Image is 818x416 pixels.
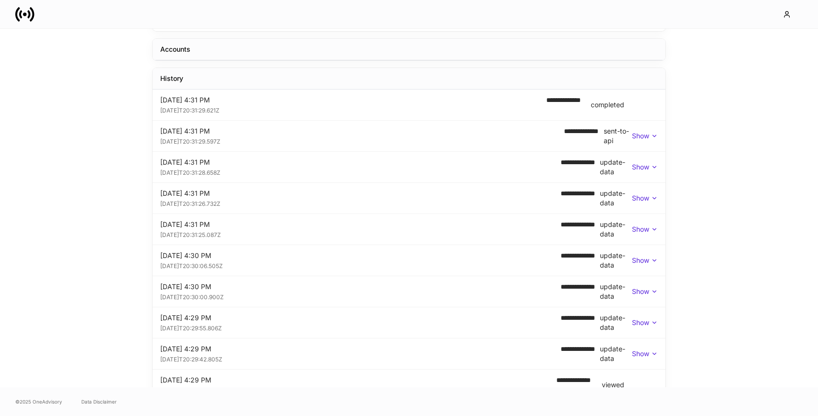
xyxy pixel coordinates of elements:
[160,251,561,260] div: [DATE] 4:30 PM
[160,45,190,54] div: Accounts
[160,198,561,208] div: [DATE]T20:31:26.732Z
[160,375,549,385] div: [DATE] 4:29 PM
[160,292,561,301] div: [DATE]T20:30:00.900Z
[160,167,561,177] div: [DATE]T20:31:28.658Z
[632,256,649,265] p: Show
[15,398,62,405] span: © 2025 OneAdvisory
[600,251,632,270] div: update-data
[604,126,632,146] div: sent-to-api
[160,323,561,332] div: [DATE]T20:29:55.806Z
[602,380,624,390] div: viewed
[153,338,665,369] div: [DATE] 4:29 PM[DATE]T20:29:42.805Z**** **** ****update-dataShow
[600,157,632,177] div: update-data
[632,287,649,296] p: Show
[153,183,665,214] div: [DATE] 4:31 PM[DATE]T20:31:26.732Z**** **** ****update-dataShow
[632,162,649,172] p: Show
[153,152,665,182] div: [DATE] 4:31 PM[DATE]T20:31:28.658Z**** **** ****update-dataShow
[632,225,649,234] p: Show
[160,282,561,292] div: [DATE] 4:30 PM
[160,189,561,198] div: [DATE] 4:31 PM
[160,74,183,83] div: History
[632,131,649,141] p: Show
[160,229,561,239] div: [DATE]T20:31:25.087Z
[153,307,665,338] div: [DATE] 4:29 PM[DATE]T20:29:55.806Z**** **** ****update-dataShow
[160,157,561,167] div: [DATE] 4:31 PM
[600,344,632,363] div: update-data
[153,121,665,151] div: [DATE] 4:31 PM[DATE]T20:31:29.597Z**** **** ****sent-to-apiShow
[632,349,649,359] p: Show
[160,385,549,394] div: [DATE]T20:29:40.988Z
[600,220,632,239] div: update-data
[160,260,561,270] div: [DATE]T20:30:06.505Z
[81,398,117,405] a: Data Disclaimer
[160,220,561,229] div: [DATE] 4:31 PM
[600,313,632,332] div: update-data
[160,344,561,354] div: [DATE] 4:29 PM
[160,313,561,323] div: [DATE] 4:29 PM
[632,193,649,203] p: Show
[160,136,564,146] div: [DATE]T20:31:29.597Z
[160,95,539,105] div: [DATE] 4:31 PM
[153,214,665,245] div: [DATE] 4:31 PM[DATE]T20:31:25.087Z**** **** ****update-dataShow
[591,100,624,110] div: completed
[160,105,539,114] div: [DATE]T20:31:29.621Z
[600,282,632,301] div: update-data
[153,245,665,276] div: [DATE] 4:30 PM[DATE]T20:30:06.505Z**** **** ****update-dataShow
[160,126,564,136] div: [DATE] 4:31 PM
[600,189,632,208] div: update-data
[632,318,649,327] p: Show
[160,354,561,363] div: [DATE]T20:29:42.805Z
[153,276,665,307] div: [DATE] 4:30 PM[DATE]T20:30:00.900Z**** **** ****update-dataShow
